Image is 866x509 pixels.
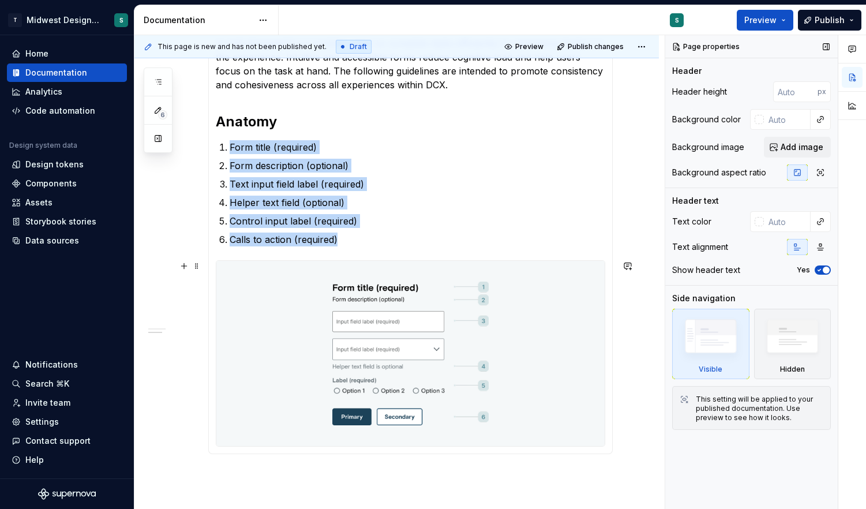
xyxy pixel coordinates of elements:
div: Midwest Design System [27,14,100,26]
button: Help [7,451,127,469]
div: Hidden [780,365,805,374]
div: Storybook stories [25,216,96,227]
span: 6 [158,110,167,119]
span: This page is new and has not been published yet. [158,42,327,51]
button: Preview [737,10,793,31]
div: S [119,16,123,25]
span: Add image [781,141,823,153]
h2: Anatomy [216,113,605,131]
a: Components [7,174,127,193]
div: S [675,16,679,25]
span: Preview [744,14,777,26]
div: Text alignment [672,241,728,253]
p: Form title (required) [230,140,605,154]
button: Publish changes [553,39,629,55]
div: Documentation [25,67,87,78]
div: Settings [25,416,59,428]
div: Header height [672,86,727,98]
div: Header [672,65,702,77]
a: Storybook stories [7,212,127,231]
button: Add image [764,137,831,158]
div: Documentation [144,14,253,26]
div: Data sources [25,235,79,246]
div: Hidden [754,309,831,379]
div: Design tokens [25,159,84,170]
div: Side navigation [672,293,736,304]
p: Text input field label (required) [230,177,605,191]
div: Home [25,48,48,59]
div: Background aspect ratio [672,167,766,178]
a: Invite team [7,394,127,412]
p: px [818,87,826,96]
a: Assets [7,193,127,212]
div: Design system data [9,141,77,150]
button: Contact support [7,432,127,450]
p: Helper text field (optional) [230,196,605,209]
button: Search ⌘K [7,375,127,393]
button: TMidwest Design SystemS [2,8,132,32]
div: Notifications [25,359,78,370]
a: Home [7,44,127,63]
div: Invite team [25,397,70,409]
div: Header text [672,195,719,207]
input: Auto [764,211,811,232]
div: Components [25,178,77,189]
div: T [8,13,22,27]
div: Visible [699,365,722,374]
a: Design tokens [7,155,127,174]
svg: Supernova Logo [38,488,96,500]
a: Analytics [7,83,127,101]
div: Search ⌘K [25,378,69,390]
span: Preview [515,42,543,51]
button: Preview [501,39,549,55]
p: Calls to action (required) [230,233,605,246]
button: Publish [798,10,861,31]
span: Draft [350,42,367,51]
div: Help [25,454,44,466]
input: Auto [773,81,818,102]
label: Yes [797,265,810,275]
a: Settings [7,413,127,431]
img: b74ccd74-4195-42a0-90a0-def9a574cd06.png [216,261,605,446]
a: Documentation [7,63,127,82]
p: Form description (optional) [230,159,605,173]
div: Contact support [25,435,91,447]
div: Visible [672,309,749,379]
div: Text color [672,216,711,227]
input: Auto [764,109,811,130]
a: Data sources [7,231,127,250]
div: Background color [672,114,741,125]
div: Show header text [672,264,740,276]
a: Code automation [7,102,127,120]
span: Publish [815,14,845,26]
span: Publish changes [568,42,624,51]
button: Notifications [7,355,127,374]
div: Code automation [25,105,95,117]
div: Assets [25,197,53,208]
p: Control input label (required) [230,214,605,228]
div: Background image [672,141,744,153]
div: Analytics [25,86,62,98]
div: This setting will be applied to your published documentation. Use preview to see how it looks. [696,395,823,422]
